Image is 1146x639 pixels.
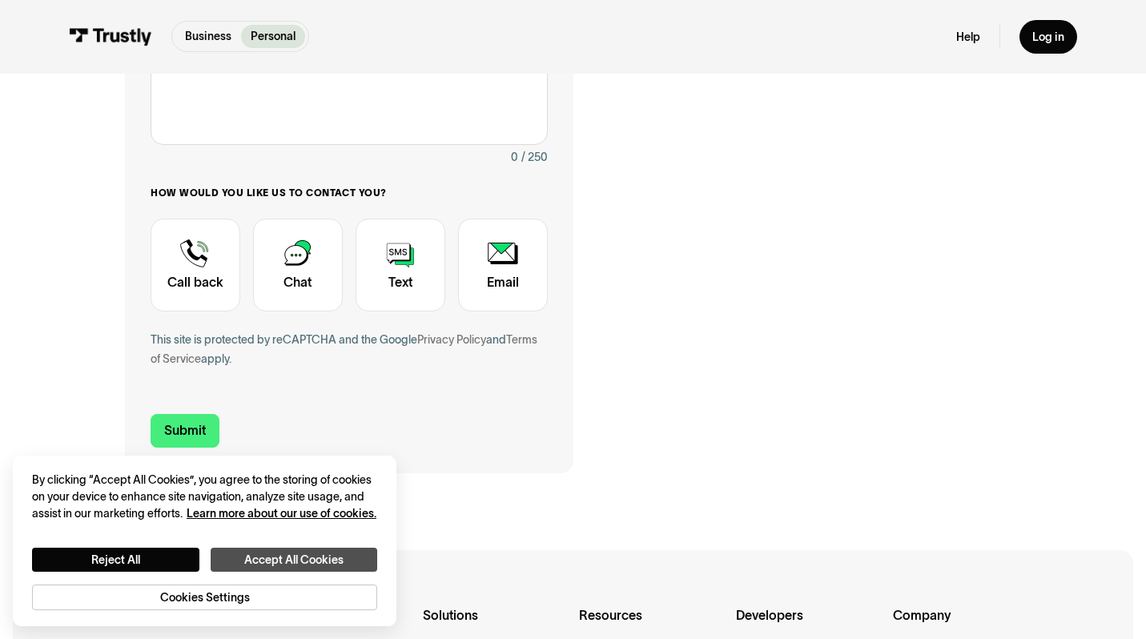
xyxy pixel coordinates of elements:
[151,333,537,365] a: Terms of Service
[417,333,486,346] a: Privacy Policy
[175,25,241,48] a: Business
[151,331,547,369] div: This site is protected by reCAPTCHA and the Google and apply.
[151,187,547,199] label: How would you like us to contact you?
[32,548,199,572] button: Reject All
[151,414,219,448] input: Submit
[185,28,231,45] p: Business
[13,456,396,626] div: Cookie banner
[241,25,305,48] a: Personal
[32,585,378,610] button: Cookies Settings
[511,148,518,167] div: 0
[211,548,378,572] button: Accept All Cookies
[32,472,378,610] div: Privacy
[32,472,378,522] div: By clicking “Accept All Cookies”, you agree to the storing of cookies on your device to enhance s...
[251,28,296,45] p: Personal
[1032,30,1064,44] div: Log in
[956,30,980,44] a: Help
[521,148,548,167] div: / 250
[1019,20,1077,54] a: Log in
[69,28,152,46] img: Trustly Logo
[187,507,376,520] a: More information about your privacy, opens in a new tab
